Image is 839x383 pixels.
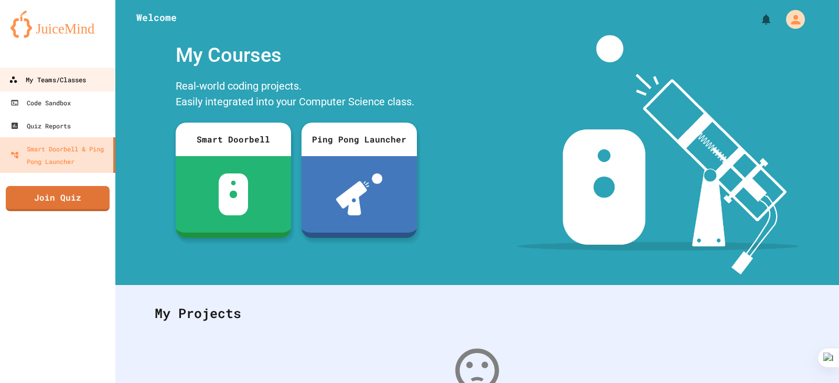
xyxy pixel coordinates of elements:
div: Smart Doorbell & Ping Pong Launcher [10,143,109,168]
div: Quiz Reports [10,119,71,132]
img: ppl-with-ball.png [336,173,383,215]
div: My Account [775,7,808,31]
div: My Courses [170,35,422,75]
div: My Projects [144,293,810,334]
a: Join Quiz [6,186,110,211]
div: My Teams/Classes [9,73,86,86]
img: sdb-white.svg [219,173,249,215]
div: My Notifications [740,10,775,28]
div: Real-world coding projects. Easily integrated into your Computer Science class. [170,75,422,115]
img: banner-image-my-projects.png [518,35,799,275]
img: logo-orange.svg [10,10,105,38]
div: Code Sandbox [10,96,71,109]
div: Smart Doorbell [176,123,291,156]
div: Ping Pong Launcher [302,123,417,156]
